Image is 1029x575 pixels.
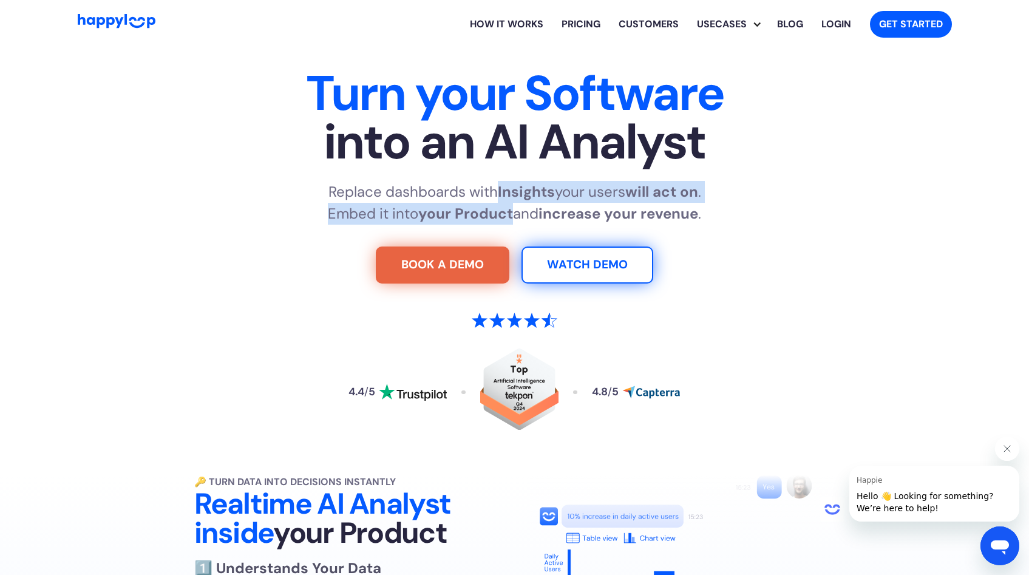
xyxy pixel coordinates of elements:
[812,5,860,44] a: Log in to your HappyLoop account
[498,182,555,201] strong: Insights
[78,14,155,34] a: Go to Home Page
[768,5,812,44] a: Visit the HappyLoop blog for insights
[194,489,503,548] h2: Realtime AI Analyst inside
[820,497,844,522] iframe: geen inhoud
[688,5,768,44] div: Explore HappyLoop use cases
[538,204,698,223] strong: increase your revenue
[552,5,610,44] a: View HappyLoop pricing plans
[328,181,701,225] p: Replace dashboards with your users . Embed it into and .
[418,204,513,223] strong: your Product
[980,526,1019,565] iframe: Knop om het berichtenvenster te openen
[610,5,688,44] a: Learn how HappyLoop works
[348,387,375,398] div: 4.4 5
[78,14,155,28] img: HappyLoop Logo
[348,384,447,401] a: Read reviews about HappyLoop on Trustpilot
[870,11,952,38] a: Get started with HappyLoop
[480,349,559,437] a: Read reviews about HappyLoop on Tekpon
[592,387,619,398] div: 4.8 5
[697,5,768,44] div: Usecases
[849,466,1019,522] iframe: Bericht van Happie
[820,437,1019,522] div: Happie zegt "Hello 👋 Looking for something? We’re here to help!". Open berichtenvenster om het ge...
[592,386,681,399] a: Read reviews about HappyLoop on Capterra
[521,247,653,284] a: Watch Demo
[995,437,1019,461] iframe: Bericht sluiten van Happie
[688,17,756,32] div: Usecases
[461,5,552,44] a: Learn how HappyLoop works
[608,385,612,398] span: /
[194,475,396,488] strong: 🔑 Turn Data into Decisions Instantly
[364,385,368,398] span: /
[376,247,509,284] a: Try For Free
[625,182,698,201] strong: will act on
[273,514,447,552] span: your Product
[136,118,894,166] span: into an AI Analyst
[136,69,894,166] h1: Turn your Software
